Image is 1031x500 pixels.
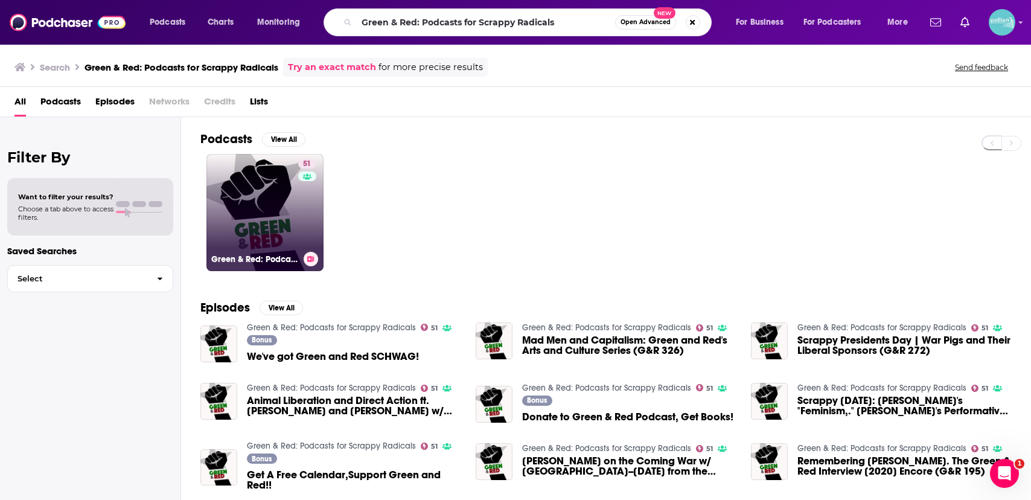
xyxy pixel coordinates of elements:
a: 51 [696,384,713,391]
span: 51 [706,386,713,391]
button: View All [260,301,303,315]
a: 51 [971,385,989,392]
a: Green & Red: Podcasts for Scrappy Radicals [522,322,691,333]
span: Animal Liberation and Direct Action ft. [PERSON_NAME] and [PERSON_NAME] w/ Radicals and Revolutio... [247,396,461,416]
a: Green & Red: Podcasts for Scrappy Radicals [522,383,691,393]
span: Logged in as JessicaPellien [989,9,1015,36]
span: More [887,14,908,31]
button: Open AdvancedNew [615,15,676,30]
img: Donate to Green & Red Podcast, Get Books! [476,386,512,423]
a: Lists [250,92,268,117]
img: Mad Men and Capitalism: Green and Red's Arts and Culture Series (G&R 326) [476,322,512,359]
a: Green & Red: Podcasts for Scrappy Radicals [797,322,966,333]
h2: Filter By [7,149,173,166]
span: Remembering [PERSON_NAME]. The Green & Red Interview [2020] Encore (G&R 195) [797,456,1012,476]
span: For Podcasters [803,14,861,31]
img: Animal Liberation and Direct Action ft. Jake Conroy and Tylor Starr w/ Radicals and Revolutionari... [200,383,237,420]
span: 51 [706,325,713,331]
h3: Search [40,62,70,73]
a: Donate to Green & Red Podcast, Get Books! [522,412,733,422]
span: Networks [149,92,190,117]
img: Podchaser - Follow, Share and Rate Podcasts [10,11,126,34]
a: Green & Red: Podcasts for Scrappy Radicals [247,441,416,451]
button: open menu [796,13,879,32]
button: open menu [879,13,923,32]
span: [PERSON_NAME] on the Coming War w/ [GEOGRAPHIC_DATA]--[DATE] from the Green & Red Archives (G&R 236) [522,456,736,476]
img: Scrappy Mother's Day: Hillary's "Feminism,." Biden's Performative BS & Other US Meddling (G&R 297) [751,383,788,420]
button: open menu [249,13,316,32]
a: Get A Free Calendar,Support Green and Red!! [200,449,237,486]
a: 51 [971,445,989,452]
a: EpisodesView All [200,300,303,315]
a: Mad Men and Capitalism: Green and Red's Arts and Culture Series (G&R 326) [522,335,736,356]
h3: Green & Red: Podcasts for Scrappy Radicals [211,254,299,264]
span: 1 [1015,459,1024,469]
span: Open Advanced [621,19,671,25]
a: Podcasts [40,92,81,117]
span: 51 [982,446,988,452]
span: 51 [982,325,988,331]
span: Get A Free Calendar,Support Green and Red!! [247,470,461,490]
img: Remembering Staughton Lynd. The Green & Red Interview [2020] Encore (G&R 195) [751,443,788,480]
span: Select [8,275,147,283]
a: 51 [696,324,713,332]
span: Credits [204,92,235,117]
a: 51 [421,443,438,450]
button: open menu [727,13,799,32]
a: Show notifications dropdown [925,12,946,33]
img: Noam Chomsky on the Coming War w/ Iraq--October 2002 from the Green & Red Archives (G&R 236) [476,443,512,480]
div: Search podcasts, credits, & more... [335,8,723,36]
span: Podcasts [150,14,185,31]
span: 51 [982,386,988,391]
a: Scrappy Presidents Day | War Pigs and Their Liberal Sponsors (G&R 272) [751,322,788,359]
a: Charts [200,13,241,32]
a: 51 [421,385,438,392]
a: All [14,92,26,117]
span: Want to filter your results? [18,193,113,201]
span: Bonus [527,397,547,404]
a: Remembering Staughton Lynd. The Green & Red Interview [2020] Encore (G&R 195) [797,456,1012,476]
button: View All [262,132,305,147]
span: For Business [736,14,784,31]
a: Green & Red: Podcasts for Scrappy Radicals [797,383,966,393]
a: Green & Red: Podcasts for Scrappy Radicals [797,443,966,454]
iframe: Intercom live chat [990,459,1019,488]
img: We've got Green and Red SCHWAG! [200,325,237,362]
a: Green & Red: Podcasts for Scrappy Radicals [247,322,416,333]
h2: Episodes [200,300,250,315]
span: Scrappy Presidents Day | War Pigs and Their Liberal Sponsors (G&R 272) [797,335,1012,356]
span: 51 [431,444,438,449]
a: Episodes [95,92,135,117]
a: We've got Green and Red SCHWAG! [247,351,419,362]
button: Select [7,265,173,292]
span: for more precise results [378,60,483,74]
h3: Green & Red: Podcasts for Scrappy Radicals [85,62,278,73]
button: Show profile menu [989,9,1015,36]
span: 51 [431,386,438,391]
a: 51Green & Red: Podcasts for Scrappy Radicals [206,154,324,271]
a: Show notifications dropdown [956,12,974,33]
span: Choose a tab above to access filters. [18,205,113,222]
span: Bonus [252,336,272,344]
button: Send feedback [951,62,1012,72]
a: Animal Liberation and Direct Action ft. Jake Conroy and Tylor Starr w/ Radicals and Revolutionari... [247,396,461,416]
a: Green & Red: Podcasts for Scrappy Radicals [522,443,691,454]
span: Charts [208,14,234,31]
a: Green & Red: Podcasts for Scrappy Radicals [247,383,416,393]
a: 51 [971,324,989,332]
h2: Podcasts [200,132,252,147]
a: PodcastsView All [200,132,305,147]
span: 51 [706,446,713,452]
a: Scrappy Mother's Day: Hillary's "Feminism,." Biden's Performative BS & Other US Meddling (G&R 297) [797,396,1012,416]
